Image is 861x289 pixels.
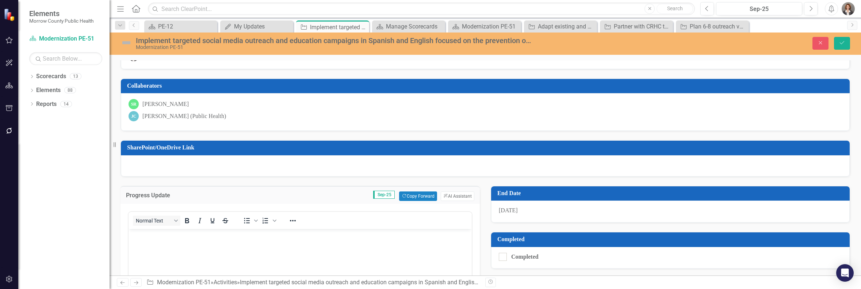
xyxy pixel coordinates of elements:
div: SR [129,99,139,109]
button: AI Assistant [441,191,474,201]
button: Block Normal Text [133,216,180,226]
input: Search Below... [29,52,102,65]
div: Numbered list [259,216,278,226]
button: Search [657,4,693,14]
a: Elements [36,86,61,95]
div: My Updates [234,22,291,31]
div: [PERSON_NAME] (Public Health) [142,112,226,121]
div: 14 [60,101,72,107]
div: Adapt existing and develop new culturally and linguistically accessible communication materials f... [538,22,595,31]
div: » » [146,278,480,287]
div: Plan 6-8 outreach vaccine events at jobsites throughout [GEOGRAPHIC_DATA]. Coordinate with workpl... [690,22,747,31]
div: Implement targeted social media outreach and education campaigns in Spanish and English focused o... [310,23,367,32]
div: Sep-25 [719,5,800,14]
span: Search [667,5,683,11]
small: Morrow County Public Health [29,18,93,24]
button: Italic [194,216,206,226]
a: Plan 6-8 outreach vaccine events at jobsites throughout [GEOGRAPHIC_DATA]. Coordinate with workpl... [678,22,747,31]
div: Open Intercom Messenger [836,264,854,282]
a: Adapt existing and develop new culturally and linguistically accessible communication materials f... [526,22,595,31]
a: Activities [214,279,237,286]
img: Not Defined [120,37,132,49]
button: Bold [181,216,193,226]
img: Robin Canaday [842,2,855,15]
h3: Collaborators [127,83,846,89]
button: Copy Forward [399,191,437,201]
div: [PERSON_NAME] [142,100,189,109]
div: Modernization PE-51 [136,45,533,50]
a: Modernization PE-51 [450,22,519,31]
div: Implement targeted social media outreach and education campaigns in Spanish and English focused o... [240,279,624,286]
div: Modernization PE-51 [462,22,519,31]
button: Underline [206,216,219,226]
div: 88 [64,87,76,94]
a: My Updates [222,22,291,31]
a: Partner with CRHC to use medical trailer to take vaccines on site. [602,22,671,31]
button: Reveal or hide additional toolbar items [287,216,299,226]
span: Sep-25 [373,191,395,199]
h3: Progress Update [126,192,232,199]
button: Strikethrough [219,216,231,226]
span: [DATE] [499,207,518,213]
div: JC [129,111,139,121]
img: ClearPoint Strategy [4,8,16,21]
h3: SharePoint/OneDrive Link [127,144,846,151]
div: Partner with CRHC to use medical trailer to take vaccines on site. [614,22,671,31]
span: Elements [29,9,93,18]
h3: Completed [497,236,846,243]
a: Reports [36,100,57,109]
div: Bullet list [241,216,259,226]
a: Modernization PE-51 [29,35,102,43]
div: Implement targeted social media outreach and education campaigns in Spanish and English focused o... [136,37,533,45]
span: Normal Text [136,218,172,224]
a: Modernization PE-51 [157,279,211,286]
a: Scorecards [36,72,66,81]
a: PE-12 [146,22,215,31]
h3: End Date [497,190,846,197]
a: Manage Scorecards [374,22,443,31]
input: Search ClearPoint... [148,3,695,15]
div: Manage Scorecards [386,22,443,31]
div: 13 [70,73,81,80]
div: PE-12 [158,22,215,31]
button: Sep-25 [716,2,802,15]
